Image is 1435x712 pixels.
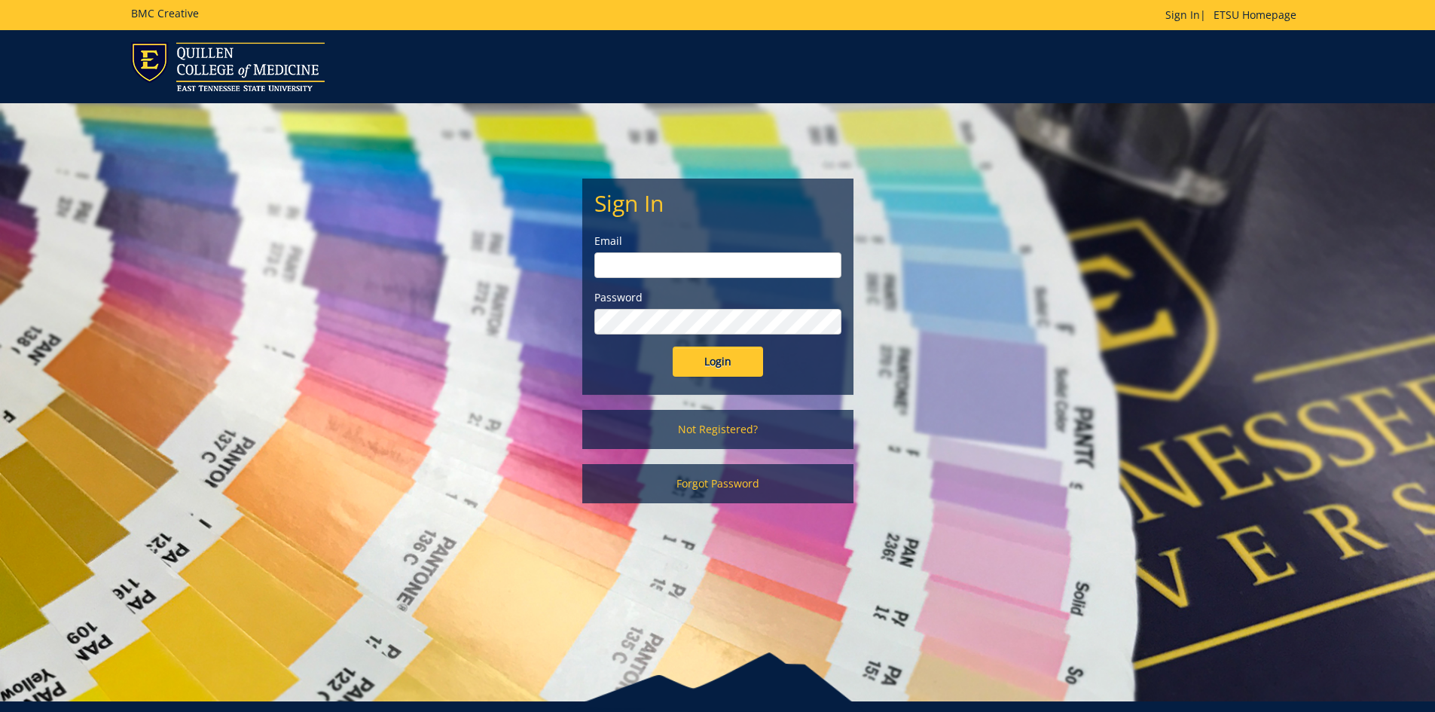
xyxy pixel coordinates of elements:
p: | [1165,8,1304,23]
label: Password [594,290,841,305]
h5: BMC Creative [131,8,199,19]
img: ETSU logo [131,42,325,91]
a: Not Registered? [582,410,853,449]
label: Email [594,234,841,249]
input: Login [673,347,763,377]
a: ETSU Homepage [1206,8,1304,22]
a: Forgot Password [582,464,853,503]
h2: Sign In [594,191,841,215]
a: Sign In [1165,8,1200,22]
